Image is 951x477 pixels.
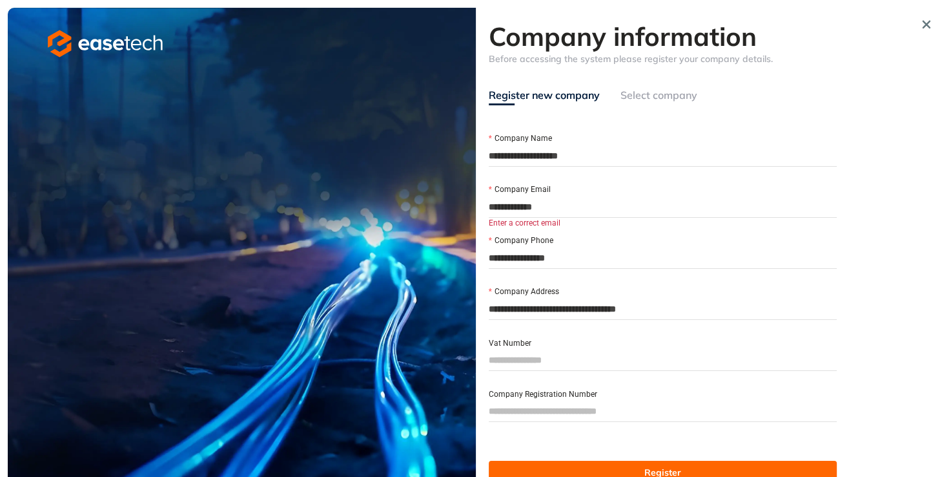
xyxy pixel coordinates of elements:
span: Before accessing the system please register your company details. [489,53,773,65]
input: Company Registration Number [489,401,837,421]
input: Company Address [489,299,837,319]
label: Company Email [489,184,551,196]
label: Company Name [489,132,552,145]
div: Register new company [489,87,600,103]
div: Select company [620,87,697,103]
input: Company Phone [489,248,837,268]
label: Company Registration Number [489,388,597,401]
h2: Company information [489,21,837,52]
div: Enter a correct email [489,217,837,229]
label: Vat Number [489,337,531,350]
input: Company Email [489,197,837,217]
label: Company Phone [489,235,553,247]
label: Company Address [489,286,559,298]
input: Company Name [489,146,837,165]
input: Vat Number [489,350,837,370]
